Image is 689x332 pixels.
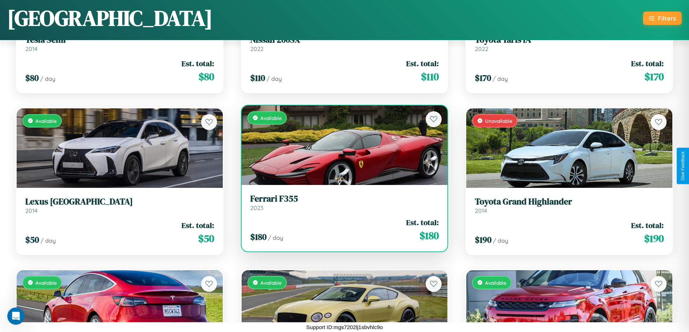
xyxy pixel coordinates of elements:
[420,228,439,243] span: $ 180
[306,322,383,332] p: Support ID: mgs7202lj1sbvhlc9o
[267,75,282,82] span: / day
[475,207,487,214] span: 2014
[475,35,664,52] a: Toyota Yaris iA2022
[182,58,214,69] span: Est. total:
[182,220,214,230] span: Est. total:
[631,220,664,230] span: Est. total:
[485,118,513,124] span: Unavailable
[250,35,439,52] a: Nissan 200SX2022
[250,194,439,211] a: Ferrari F3552023
[40,75,55,82] span: / day
[475,72,491,84] span: $ 170
[250,194,439,204] h3: Ferrari F355
[25,72,39,84] span: $ 80
[25,207,38,214] span: 2014
[645,69,664,84] span: $ 170
[260,280,282,286] span: Available
[199,69,214,84] span: $ 80
[475,197,664,207] h3: Toyota Grand Highlander
[475,234,492,246] span: $ 190
[680,151,685,181] div: Give Feedback
[658,14,676,22] div: Filters
[198,231,214,246] span: $ 50
[421,69,439,84] span: $ 110
[493,237,508,244] span: / day
[25,234,39,246] span: $ 50
[475,35,664,45] h3: Toyota Yaris iA
[643,12,682,25] button: Filters
[250,231,267,243] span: $ 180
[475,197,664,214] a: Toyota Grand Highlander2014
[250,35,439,45] h3: Nissan 200SX
[475,45,488,52] span: 2022
[260,115,282,121] span: Available
[35,280,57,286] span: Available
[25,197,214,214] a: Lexus [GEOGRAPHIC_DATA]2014
[250,72,265,84] span: $ 110
[25,45,38,52] span: 2014
[250,204,263,211] span: 2023
[631,58,664,69] span: Est. total:
[25,197,214,207] h3: Lexus [GEOGRAPHIC_DATA]
[7,3,213,33] h1: [GEOGRAPHIC_DATA]
[250,45,264,52] span: 2022
[406,217,439,228] span: Est. total:
[41,237,56,244] span: / day
[25,35,214,52] a: Tesla Semi2014
[493,75,508,82] span: / day
[644,231,664,246] span: $ 190
[268,234,283,241] span: / day
[35,118,57,124] span: Available
[485,280,506,286] span: Available
[25,35,214,45] h3: Tesla Semi
[406,58,439,69] span: Est. total:
[7,307,25,325] iframe: Intercom live chat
